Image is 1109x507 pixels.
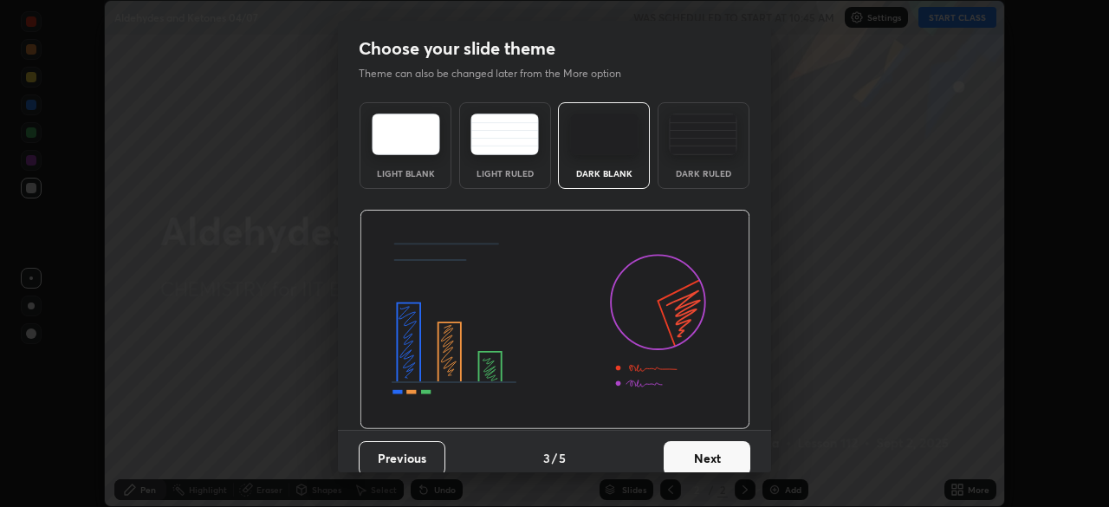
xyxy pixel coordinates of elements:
img: lightTheme.e5ed3b09.svg [372,114,440,155]
div: Dark Blank [569,169,639,178]
h4: / [552,449,557,467]
div: Dark Ruled [669,169,738,178]
img: darkThemeBanner.d06ce4a2.svg [360,210,750,430]
div: Light Blank [371,169,440,178]
h2: Choose your slide theme [359,37,555,60]
div: Light Ruled [470,169,540,178]
img: darkRuledTheme.de295e13.svg [669,114,737,155]
h4: 3 [543,449,550,467]
h4: 5 [559,449,566,467]
button: Previous [359,441,445,476]
p: Theme can also be changed later from the More option [359,66,639,81]
button: Next [664,441,750,476]
img: lightRuledTheme.5fabf969.svg [470,114,539,155]
img: darkTheme.f0cc69e5.svg [570,114,639,155]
